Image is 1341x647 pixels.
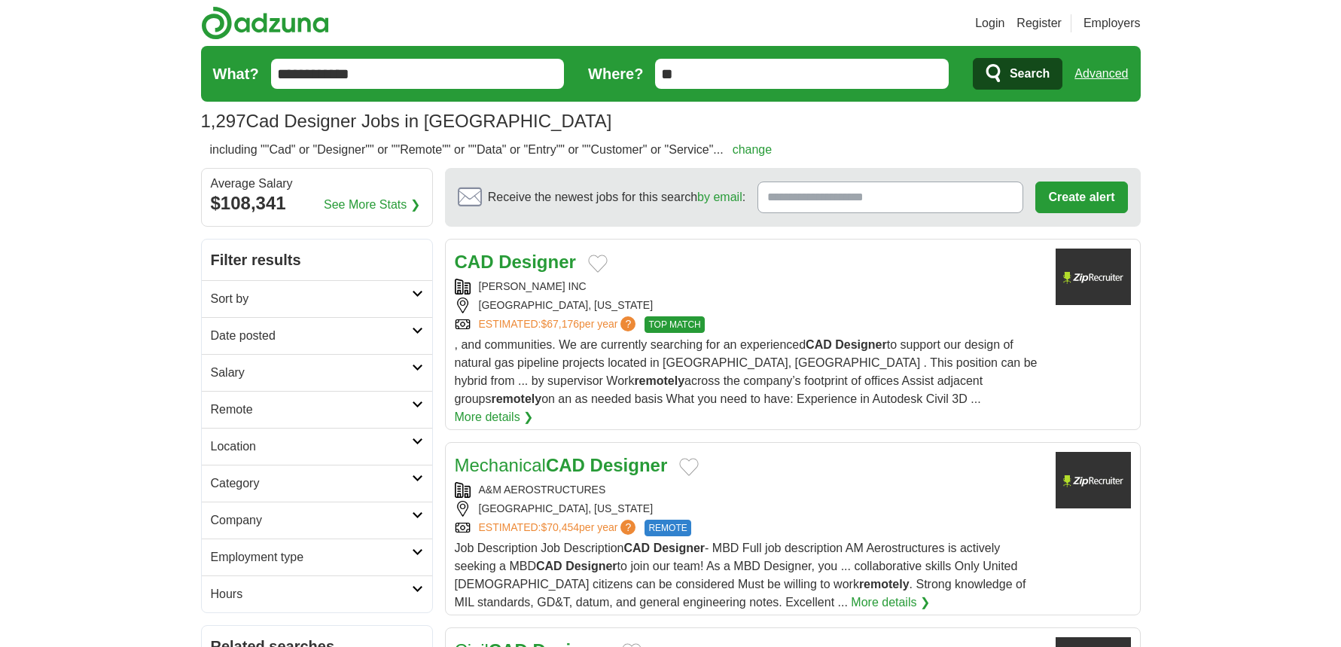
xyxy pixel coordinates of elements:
strong: remotely [491,392,541,405]
img: Company logo [1056,249,1131,305]
a: CAD Designer [455,252,576,272]
label: What? [213,63,259,85]
a: Employers [1083,14,1141,32]
span: TOP MATCH [645,316,704,333]
strong: CAD [546,455,585,475]
div: [PERSON_NAME] INC [455,279,1044,295]
a: Date posted [202,317,432,354]
div: [GEOGRAPHIC_DATA], [US_STATE] [455,298,1044,313]
h2: Salary [211,364,412,382]
a: by email [697,191,742,203]
a: Category [202,465,432,502]
span: Job Description Job Description - MBD Full job description AM Aerostructures is actively seeking ... [455,542,1026,609]
strong: Designer [498,252,576,272]
span: ? [620,316,635,331]
h2: Category [211,475,412,493]
div: Average Salary [211,178,423,190]
h1: Cad Designer Jobs in [GEOGRAPHIC_DATA] [201,111,612,131]
button: Create alert [1035,182,1127,213]
span: ? [620,520,635,535]
h2: Company [211,511,412,530]
span: , and communities. We are currently searching for an experienced to support our design of natural... [455,338,1038,405]
a: Advanced [1074,59,1128,89]
strong: Designer [835,338,886,351]
span: $70,454 [541,521,579,533]
a: MechanicalCAD Designer [455,455,668,475]
strong: Designer [590,455,668,475]
strong: CAD [806,338,832,351]
label: Where? [588,63,643,85]
button: Add to favorite jobs [588,255,608,273]
a: More details ❯ [455,408,534,426]
strong: Designer [654,542,705,554]
h2: Filter results [202,240,432,280]
div: [GEOGRAPHIC_DATA], [US_STATE] [455,501,1044,517]
h2: Hours [211,585,412,603]
a: Hours [202,575,432,612]
img: Company logo [1056,452,1131,508]
strong: remotely [634,374,684,387]
strong: CAD [536,560,562,572]
a: Location [202,428,432,465]
h2: Date posted [211,327,412,345]
span: $67,176 [541,318,579,330]
a: Sort by [202,280,432,317]
h2: Employment type [211,548,412,566]
strong: CAD [624,542,651,554]
a: ESTIMATED:$67,176per year? [479,316,639,333]
a: Remote [202,391,432,428]
button: Search [973,58,1062,90]
a: Login [975,14,1004,32]
a: Register [1016,14,1062,32]
div: A&M AEROSTRUCTURES [455,482,1044,498]
a: ESTIMATED:$70,454per year? [479,520,639,536]
h2: Remote [211,401,412,419]
a: More details ❯ [851,594,930,612]
span: Search [1010,59,1050,89]
a: Salary [202,354,432,391]
a: Company [202,502,432,539]
div: $108,341 [211,190,423,217]
h2: Location [211,438,412,456]
a: See More Stats ❯ [324,196,420,214]
strong: CAD [455,252,494,272]
strong: remotely [859,578,910,591]
a: Employment type [202,539,432,575]
img: Adzuna logo [201,6,329,40]
span: Receive the newest jobs for this search : [488,188,745,206]
strong: Designer [565,560,617,572]
span: 1,297 [201,108,246,135]
h2: including ""Cad" or "Designer"" or ""Remote"" or ""Data" or "Entry"" or ""Customer" or "Service"... [210,141,773,159]
span: REMOTE [645,520,690,536]
a: change [733,143,773,156]
button: Add to favorite jobs [679,458,699,476]
h2: Sort by [211,290,412,308]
